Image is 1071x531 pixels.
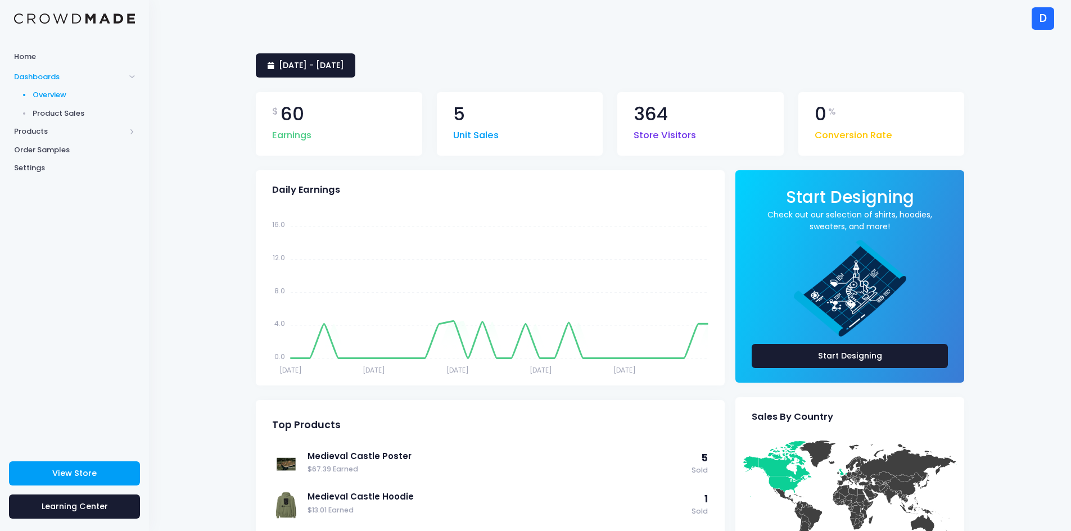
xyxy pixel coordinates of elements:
[256,53,355,78] a: [DATE] - [DATE]
[274,352,285,361] tspan: 0.0
[308,491,686,503] a: Medieval Castle Hoodie
[274,285,285,295] tspan: 8.0
[453,105,465,124] span: 5
[1032,7,1054,30] div: D
[702,451,708,465] span: 5
[308,505,686,516] span: $13.01 Earned
[308,450,686,462] a: Medieval Castle Poster
[14,51,135,62] span: Home
[692,465,708,476] span: Sold
[786,185,914,208] span: Start Designing
[453,123,499,143] span: Unit Sales
[634,123,696,143] span: Store Visitors
[281,105,304,124] span: 60
[692,506,708,517] span: Sold
[272,419,341,431] span: Top Products
[279,365,302,374] tspan: [DATE]
[9,494,140,519] a: Learning Center
[52,468,97,479] span: View Store
[446,365,469,374] tspan: [DATE]
[14,144,135,156] span: Order Samples
[530,365,552,374] tspan: [DATE]
[272,184,340,196] span: Daily Earnings
[704,492,708,506] span: 1
[815,105,826,124] span: 0
[752,411,833,423] span: Sales By Country
[42,501,108,512] span: Learning Center
[752,209,948,233] a: Check out our selection of shirts, hoodies, sweaters, and more!
[33,108,135,119] span: Product Sales
[363,365,385,374] tspan: [DATE]
[33,89,135,101] span: Overview
[272,220,285,229] tspan: 16.0
[828,105,836,119] span: %
[14,13,135,24] img: Logo
[752,344,948,368] a: Start Designing
[272,123,311,143] span: Earnings
[613,365,636,374] tspan: [DATE]
[634,105,668,124] span: 364
[14,71,125,83] span: Dashboards
[815,123,892,143] span: Conversion Rate
[14,162,135,174] span: Settings
[786,195,914,206] a: Start Designing
[279,60,344,71] span: [DATE] - [DATE]
[274,319,285,328] tspan: 4.0
[273,253,285,262] tspan: 12.0
[272,105,278,119] span: $
[9,461,140,485] a: View Store
[308,464,686,475] span: $67.39 Earned
[14,126,125,137] span: Products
